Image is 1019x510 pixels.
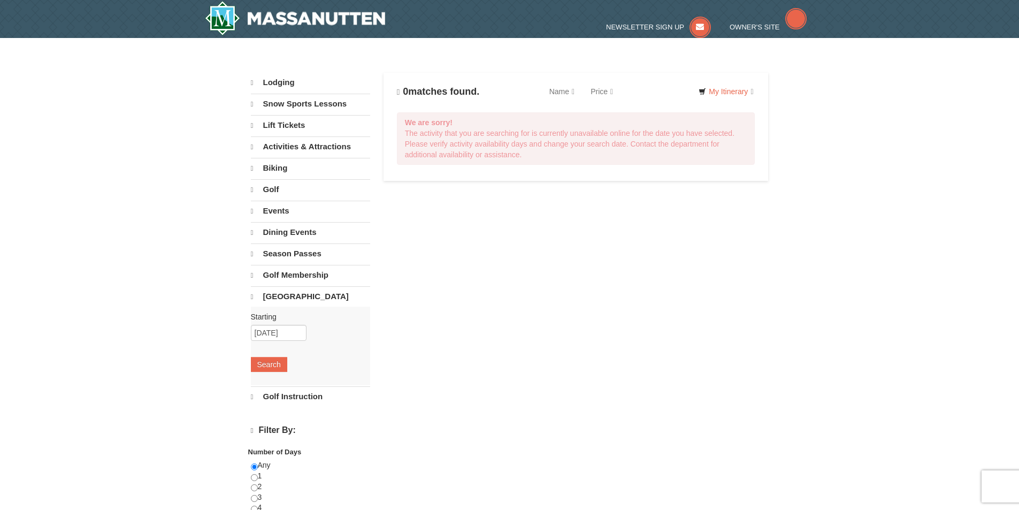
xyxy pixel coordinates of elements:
a: Name [541,81,583,102]
label: Starting [251,311,362,322]
img: Massanutten Resort Logo [205,1,386,35]
span: Newsletter Sign Up [606,23,684,31]
strong: Price: (USD $) [251,445,297,453]
button: Search [251,357,287,372]
a: Owner's Site [730,23,807,31]
span: Owner's Site [730,23,780,31]
a: Lift Tickets [251,115,370,135]
a: Newsletter Sign Up [606,23,711,31]
a: Lodging [251,73,370,93]
h4: Filter By: [251,425,370,436]
a: Golf Instruction [251,386,370,407]
a: Season Passes [251,243,370,264]
a: Activities & Attractions [251,136,370,157]
a: Price [583,81,621,102]
a: Biking [251,158,370,178]
a: [GEOGRAPHIC_DATA] [251,286,370,307]
a: Golf Membership [251,265,370,285]
a: Events [251,201,370,221]
a: Massanutten Resort [205,1,386,35]
div: The activity that you are searching for is currently unavailable online for the date you have sel... [397,112,755,165]
strong: Number of Days [248,448,302,456]
a: My Itinerary [692,83,760,100]
a: Golf [251,179,370,200]
a: Snow Sports Lessons [251,94,370,114]
strong: We are sorry! [405,118,453,127]
a: Dining Events [251,222,370,242]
